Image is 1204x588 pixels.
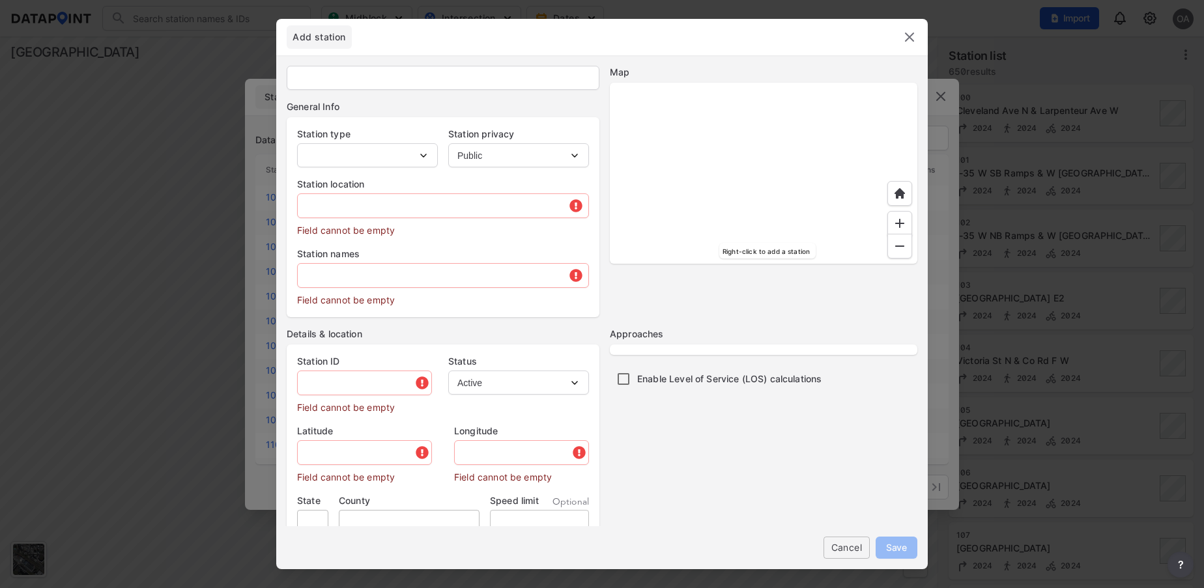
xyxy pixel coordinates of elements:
label: Station ID [297,355,432,368]
label: Station location [297,178,589,191]
p: Field cannot be empty [297,218,589,237]
div: Details & location [287,328,599,341]
p: Field cannot be empty [454,465,589,484]
div: Enable Level of Service (LOS) calculations [610,365,923,393]
label: Longitude [454,425,589,438]
p: Field cannot be empty [297,395,432,414]
label: Station names [297,247,589,260]
div: Approaches [610,328,917,341]
img: close.efbf2170.svg [902,29,917,45]
div: Right-click to add a station [719,243,816,259]
label: State [297,494,328,507]
img: Zoom In [893,217,906,230]
span: Add station [287,31,352,44]
div: Map [610,66,917,79]
span: ? [1175,557,1186,572]
button: Cancel [824,537,870,559]
span: Optional [552,496,589,509]
div: General Info [287,100,599,113]
p: Field cannot be empty [297,288,589,307]
img: Zoom Out [893,240,906,253]
div: Zoom In [887,211,912,236]
label: Station type [297,128,438,141]
label: Speed limit [490,494,539,507]
span: Cancel [834,540,859,554]
div: Zoom Out [887,234,912,259]
p: Field cannot be empty [297,465,432,484]
label: Station privacy [448,128,589,141]
label: Status [448,355,589,368]
label: County [339,494,480,507]
img: Home [893,187,906,200]
div: full width tabs example [287,25,352,49]
div: Home [887,181,912,206]
label: Latitude [297,425,432,438]
button: more [1168,552,1194,578]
